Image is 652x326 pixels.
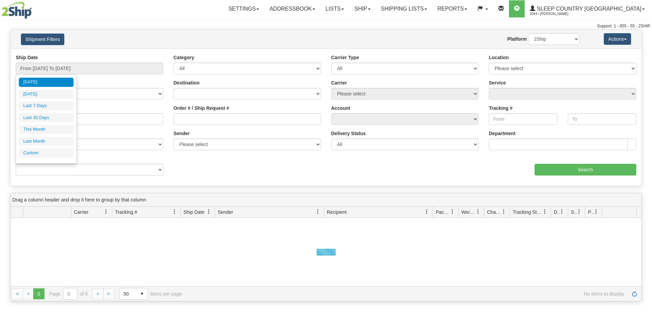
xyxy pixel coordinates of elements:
[169,206,180,218] a: Tracking # filter column settings
[331,130,366,137] label: Delivery Status
[312,206,324,218] a: Sender filter column settings
[629,288,640,299] a: Refresh
[183,209,204,216] span: Ship Date
[525,0,650,17] a: Sleep Country [GEOGRAPHIC_DATA] 2044 / [PERSON_NAME]
[2,2,32,19] img: logo2044.jpg
[19,90,74,99] li: [DATE]
[498,206,510,218] a: Charge filter column settings
[489,130,515,137] label: Department
[19,137,74,146] li: Last Month
[16,54,38,61] label: Ship Date
[74,209,89,216] span: Carrier
[554,209,560,216] span: Delivery Status
[590,206,602,218] a: Pickup Status filter column settings
[49,288,88,300] span: Page of 0
[535,164,636,175] input: Search
[119,288,182,300] span: items per page
[327,209,347,216] span: Recipient
[19,101,74,110] li: Last 7 Days
[21,34,64,45] button: Shipment Filters
[119,288,148,300] span: Page sizes drop down
[349,0,375,17] a: Ship
[489,113,557,125] input: From
[604,33,631,45] button: Actions
[124,290,132,297] span: 50
[19,148,74,158] li: Custom
[192,291,624,297] span: No items to display
[539,206,551,218] a: Tracking Status filter column settings
[223,0,264,17] a: Settings
[264,0,320,17] a: Addressbook
[568,113,636,125] input: To
[174,79,200,86] label: Destination
[174,130,190,137] label: Sender
[137,288,148,299] span: select
[461,209,476,216] span: Weight
[436,209,450,216] span: Packages
[320,0,349,17] a: Lists
[218,209,233,216] span: Sender
[331,105,350,112] label: Account
[513,209,542,216] span: Tracking Status
[556,206,568,218] a: Delivery Status filter column settings
[507,36,527,42] label: Platform
[331,54,359,61] label: Carrier Type
[489,105,512,112] label: Tracking #
[487,209,501,216] span: Charge
[530,11,581,17] span: 2044 / [PERSON_NAME]
[489,79,506,86] label: Service
[19,78,74,87] li: [DATE]
[174,54,194,61] label: Category
[573,206,585,218] a: Shipment Issues filter column settings
[174,105,229,112] label: Order # / Ship Request #
[19,113,74,122] li: Last 30 Days
[19,125,74,134] li: This Month
[588,209,594,216] span: Pickup Status
[331,79,347,86] label: Carrier
[432,0,472,17] a: Reports
[472,206,484,218] a: Weight filter column settings
[203,206,215,218] a: Ship Date filter column settings
[636,128,651,198] iframe: chat widget
[11,193,641,207] div: grid grouping header
[571,209,577,216] span: Shipment Issues
[447,206,458,218] a: Packages filter column settings
[100,206,112,218] a: Carrier filter column settings
[115,209,137,216] span: Tracking #
[376,0,432,17] a: Shipping lists
[33,288,44,299] span: Page 0
[2,23,650,29] div: Support: 1 - 855 - 55 - 2SHIP
[421,206,433,218] a: Recipient filter column settings
[489,54,509,61] label: Location
[535,6,641,12] span: Sleep Country [GEOGRAPHIC_DATA]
